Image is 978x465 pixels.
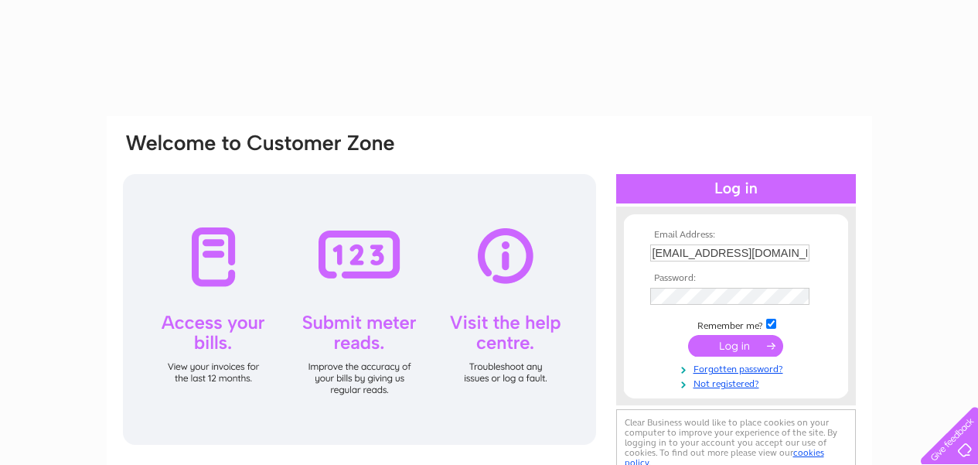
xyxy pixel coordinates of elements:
[650,375,826,390] a: Not registered?
[646,273,826,284] th: Password:
[688,335,783,357] input: Submit
[646,316,826,332] td: Remember me?
[646,230,826,241] th: Email Address:
[650,361,826,375] a: Forgotten password?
